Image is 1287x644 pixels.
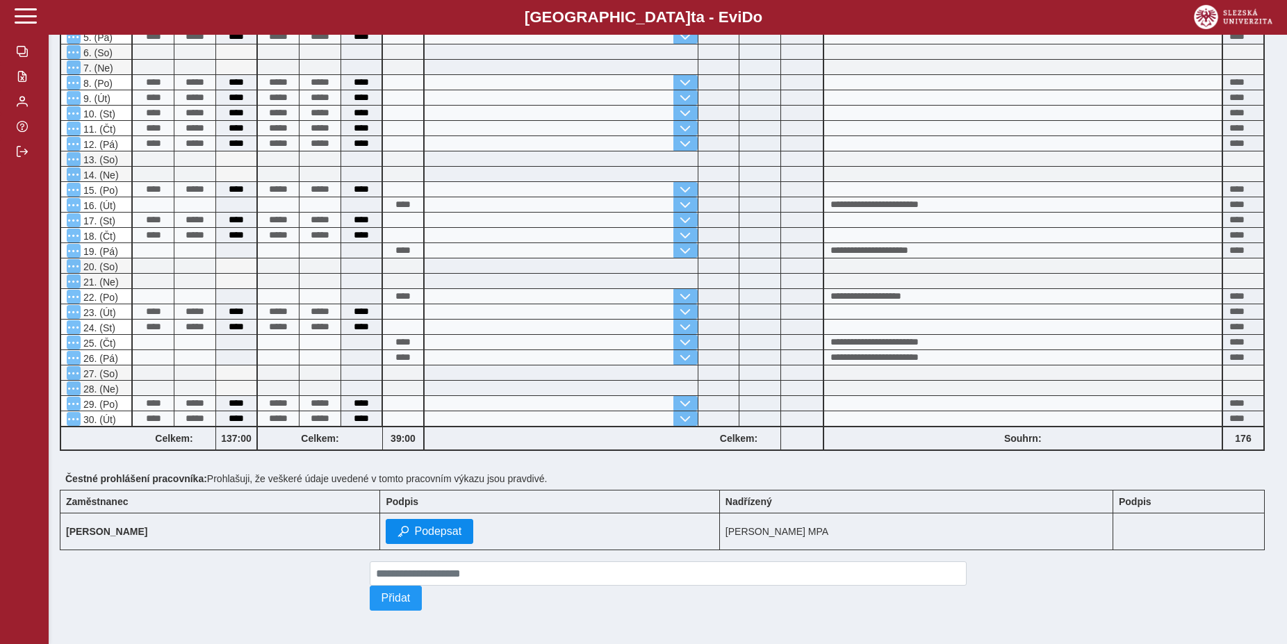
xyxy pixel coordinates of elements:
button: Menu [67,381,81,395]
span: 27. (So) [81,368,118,379]
span: 15. (Po) [81,185,118,196]
span: 23. (Út) [81,307,116,318]
span: 10. (St) [81,108,115,119]
button: Menu [67,336,81,349]
span: 6. (So) [81,47,113,58]
b: Podpis [386,496,418,507]
button: Menu [67,412,81,426]
span: 20. (So) [81,261,118,272]
span: 19. (Pá) [81,246,118,257]
b: Celkem: [258,433,382,444]
button: Menu [67,259,81,273]
button: Menu [67,213,81,227]
b: Zaměstnanec [66,496,128,507]
button: Přidat [370,586,423,611]
button: Menu [67,198,81,212]
td: [PERSON_NAME] MPA [719,513,1113,550]
b: Souhrn: [1004,433,1042,444]
button: Menu [67,397,81,411]
button: Menu [67,91,81,105]
span: 12. (Pá) [81,139,118,150]
button: Menu [67,320,81,334]
button: Menu [67,30,81,44]
span: 22. (Po) [81,292,118,303]
button: Menu [67,167,81,181]
span: 28. (Ne) [81,383,119,395]
span: D [741,8,753,26]
b: Celkem: [133,433,215,444]
span: 11. (Čt) [81,124,116,135]
b: 137:00 [216,433,256,444]
b: Nadřízený [726,496,772,507]
button: Menu [67,137,81,151]
b: Podpis [1119,496,1151,507]
span: Podepsat [414,525,461,538]
b: Celkem: [698,433,780,444]
span: 24. (St) [81,322,115,333]
span: 9. (Út) [81,93,110,104]
span: 18. (Čt) [81,231,116,242]
img: logo_web_su.png [1194,5,1272,29]
span: 16. (Út) [81,200,116,211]
button: Podepsat [386,519,473,544]
button: Menu [67,229,81,242]
b: 39:00 [383,433,423,444]
span: 14. (Ne) [81,170,119,181]
span: 5. (Pá) [81,32,113,43]
button: Menu [67,45,81,59]
span: o [753,8,763,26]
span: 26. (Pá) [81,353,118,364]
b: 176 [1223,433,1263,444]
div: Prohlašuji, že veškeré údaje uvedené v tomto pracovním výkazu jsou pravdivé. [60,468,1276,490]
span: Přidat [382,592,411,604]
button: Menu [67,152,81,166]
span: 13. (So) [81,154,118,165]
span: t [691,8,696,26]
b: [GEOGRAPHIC_DATA] a - Evi [42,8,1245,26]
button: Menu [67,351,81,365]
button: Menu [67,106,81,120]
button: Menu [67,122,81,135]
span: 21. (Ne) [81,276,119,288]
b: Čestné prohlášení pracovníka: [65,473,207,484]
span: 29. (Po) [81,399,118,410]
span: 7. (Ne) [81,63,113,74]
button: Menu [67,305,81,319]
button: Menu [67,60,81,74]
button: Menu [67,76,81,90]
button: Menu [67,274,81,288]
b: [PERSON_NAME] [66,526,147,537]
span: 25. (Čt) [81,338,116,349]
button: Menu [67,244,81,258]
button: Menu [67,290,81,304]
button: Menu [67,183,81,197]
span: 8. (Po) [81,78,113,89]
span: 17. (St) [81,215,115,226]
button: Menu [67,366,81,380]
span: 30. (Út) [81,414,116,425]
